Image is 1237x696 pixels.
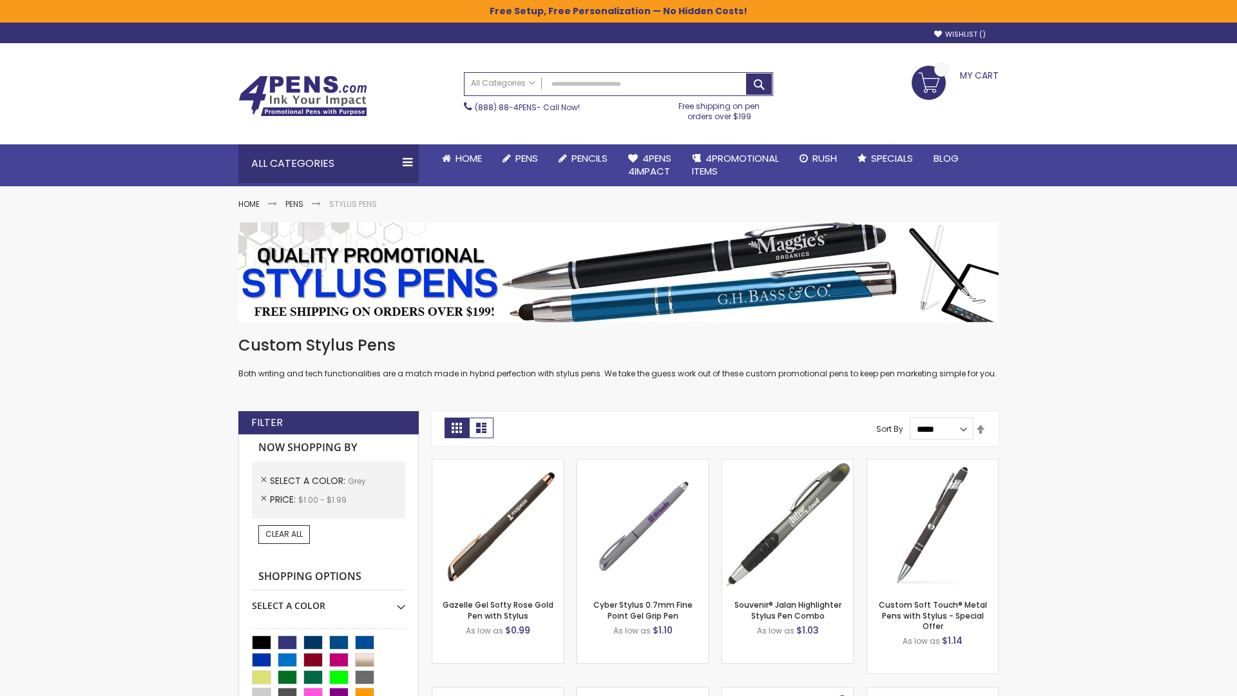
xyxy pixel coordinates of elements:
[515,151,538,165] span: Pens
[466,625,503,636] span: As low as
[285,198,303,209] a: Pens
[812,151,837,165] span: Rush
[903,635,940,646] span: As low as
[471,78,535,88] span: All Categories
[618,144,682,186] a: 4Pens4impact
[577,459,708,470] a: Cyber Stylus 0.7mm Fine Point Gel Grip Pen-Grey
[613,625,651,636] span: As low as
[492,144,548,173] a: Pens
[251,416,283,430] strong: Filter
[238,75,367,117] img: 4Pens Custom Pens and Promotional Products
[252,434,405,461] strong: Now Shopping by
[934,30,986,39] a: Wishlist
[475,102,537,113] a: (888) 88-4PENS
[238,198,260,209] a: Home
[577,459,708,590] img: Cyber Stylus 0.7mm Fine Point Gel Grip Pen-Grey
[593,599,693,621] a: Cyber Stylus 0.7mm Fine Point Gel Grip Pen
[934,151,959,165] span: Blog
[265,528,303,539] span: Clear All
[445,418,469,438] strong: Grid
[298,494,347,505] span: $1.00 - $1.99
[666,96,774,122] div: Free shipping on pen orders over $199
[455,151,482,165] span: Home
[348,476,366,487] span: Grey
[847,144,923,173] a: Specials
[734,599,841,621] a: Souvenir® Jalan Highlighter Stylus Pen Combo
[432,459,563,470] a: Gazelle Gel Softy Rose Gold Pen with Stylus-Grey
[238,144,419,183] div: All Categories
[722,459,853,470] a: Souvenir® Jalan Highlighter Stylus Pen Combo-Grey
[722,459,853,590] img: Souvenir® Jalan Highlighter Stylus Pen Combo-Grey
[692,151,779,178] span: 4PROMOTIONAL ITEMS
[942,634,963,647] span: $1.14
[270,474,348,487] span: Select A Color
[682,144,789,186] a: 4PROMOTIONALITEMS
[238,335,999,356] h1: Custom Stylus Pens
[443,599,553,621] a: Gazelle Gel Softy Rose Gold Pen with Stylus
[238,222,999,322] img: Stylus Pens
[867,459,998,470] a: Custom Soft Touch® Metal Pens with Stylus-Grey
[252,563,405,591] strong: Shopping Options
[757,625,794,636] span: As low as
[571,151,608,165] span: Pencils
[465,73,542,94] a: All Categories
[628,151,671,178] span: 4Pens 4impact
[238,335,999,380] div: Both writing and tech functionalities are a match made in hybrid perfection with stylus pens. We ...
[548,144,618,173] a: Pencils
[653,624,673,637] span: $1.10
[252,590,405,612] div: Select A Color
[329,198,377,209] strong: Stylus Pens
[505,624,530,637] span: $0.99
[475,102,580,113] span: - Call Now!
[867,459,998,590] img: Custom Soft Touch® Metal Pens with Stylus-Grey
[796,624,819,637] span: $1.03
[923,144,969,173] a: Blog
[432,144,492,173] a: Home
[871,151,913,165] span: Specials
[270,493,298,506] span: Price
[432,459,563,590] img: Gazelle Gel Softy Rose Gold Pen with Stylus-Grey
[879,599,987,631] a: Custom Soft Touch® Metal Pens with Stylus - Special Offer
[789,144,847,173] a: Rush
[258,525,310,543] a: Clear All
[876,423,903,434] label: Sort By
